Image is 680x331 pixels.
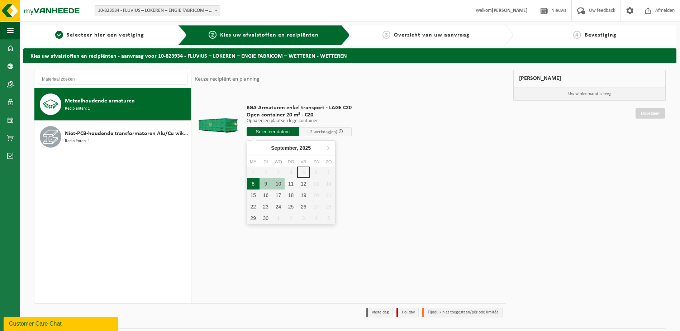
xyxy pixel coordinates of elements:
[394,32,470,38] span: Overzicht van uw aanvraag
[585,32,617,38] span: Bevestiging
[268,142,314,154] div: September,
[272,158,285,165] div: wo
[247,127,299,136] input: Selecteer datum
[636,108,665,119] a: Doorgaan
[260,201,272,212] div: 23
[34,88,191,121] button: Metaalhoudende armaturen Recipiënten: 1
[209,31,217,39] span: 2
[297,178,310,190] div: 12
[247,104,352,111] span: KGA Armaturen enkel transport - LAGE C20
[34,121,191,153] button: Niet-PCB-houdende transformatoren Alu/Cu wikkelingen Recipiënten: 1
[573,31,581,39] span: 4
[513,70,666,87] div: [PERSON_NAME]
[247,111,352,119] span: Open container 20 m³ - C20
[260,158,272,165] div: di
[382,31,390,39] span: 3
[396,308,419,317] li: Holiday
[285,190,297,201] div: 18
[272,212,285,224] div: 1
[297,201,310,212] div: 26
[247,178,260,190] div: 8
[260,178,272,190] div: 9
[297,212,310,224] div: 3
[65,138,90,145] span: Recipiënten: 1
[191,70,263,88] div: Keuze recipiënt en planning
[95,5,220,16] span: 10-823934 - FLUVIUS – LOKEREN – ENGIE FABRICOM – WETTEREN - WETTEREN
[422,308,503,317] li: Tijdelijk niet toegestaan/période limitée
[285,212,297,224] div: 2
[322,158,335,165] div: zo
[65,97,135,105] span: Metaalhoudende armaturen
[220,32,319,38] span: Kies uw afvalstoffen en recipiënten
[247,119,352,124] p: Ophalen en plaatsen lege container
[492,8,528,13] strong: [PERSON_NAME]
[65,129,189,138] span: Niet-PCB-houdende transformatoren Alu/Cu wikkelingen
[38,74,187,85] input: Materiaal zoeken
[247,190,260,201] div: 15
[307,130,337,134] span: + 2 werkdag(en)
[4,315,120,331] iframe: chat widget
[300,145,311,150] i: 2025
[285,158,297,165] div: do
[285,201,297,212] div: 25
[514,87,666,101] p: Uw winkelmand is leeg
[95,6,220,16] span: 10-823934 - FLUVIUS – LOKEREN – ENGIE FABRICOM – WETTEREN - WETTEREN
[247,201,260,212] div: 22
[260,212,272,224] div: 30
[65,105,90,112] span: Recipiënten: 1
[285,178,297,190] div: 11
[272,178,285,190] div: 10
[247,212,260,224] div: 29
[297,190,310,201] div: 19
[297,158,310,165] div: vr
[272,201,285,212] div: 24
[260,190,272,201] div: 16
[366,308,393,317] li: Vaste dag
[67,32,144,38] span: Selecteer hier een vestiging
[27,31,172,39] a: 1Selecteer hier een vestiging
[247,158,260,165] div: ma
[23,48,676,62] h2: Kies uw afvalstoffen en recipiënten - aanvraag voor 10-823934 - FLUVIUS – LOKEREN – ENGIE FABRICO...
[55,31,63,39] span: 1
[272,190,285,201] div: 17
[310,158,322,165] div: za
